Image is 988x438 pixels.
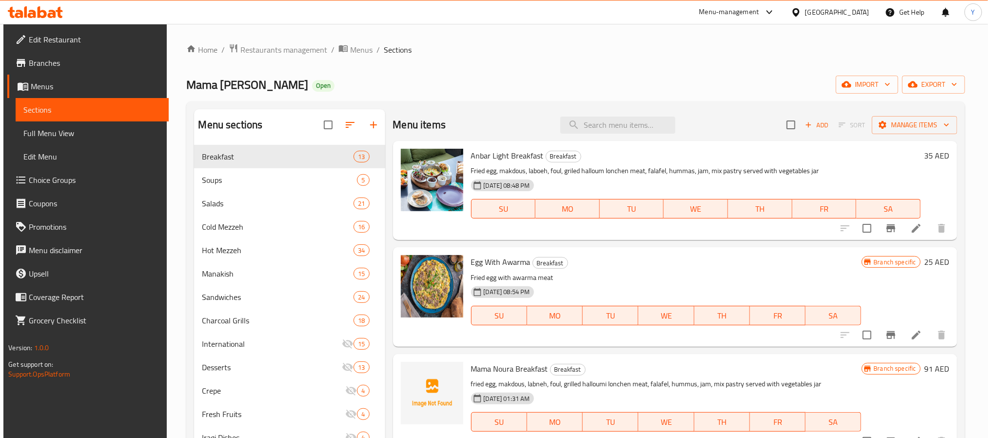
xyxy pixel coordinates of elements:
[583,306,638,325] button: TU
[879,217,903,240] button: Branch-specific-item
[345,385,357,397] svg: Inactive section
[338,43,373,56] a: Menus
[8,368,70,380] a: Support.OpsPlatform
[357,174,369,186] div: items
[535,199,600,219] button: MO
[480,287,534,297] span: [DATE] 08:54 PM
[354,291,369,303] div: items
[551,364,585,375] span: Breakfast
[29,291,160,303] span: Coverage Report
[194,262,385,285] div: Manakish15
[194,145,385,168] div: Breakfast13
[357,408,369,420] div: items
[475,309,523,323] span: SU
[533,258,568,269] span: Breakfast
[186,74,308,96] span: Mama [PERSON_NAME]
[870,364,920,373] span: Branch specific
[801,118,832,133] button: Add
[202,385,345,397] span: Crepe
[856,199,921,219] button: SA
[698,415,746,429] span: TH
[29,57,160,69] span: Branches
[194,402,385,426] div: Fresh Fruits4
[531,415,579,429] span: MO
[471,165,921,177] p: Fried egg, makdous, laboeh, foul, griled halloum lonchen meat, falafel, hummas, jam, mix pastry s...
[732,202,789,216] span: TH
[668,202,724,216] span: WE
[29,174,160,186] span: Choice Groups
[560,117,675,134] input: search
[312,80,335,92] div: Open
[29,221,160,233] span: Promotions
[29,34,160,45] span: Edit Restaurant
[546,151,581,162] span: Breakfast
[194,192,385,215] div: Salads21
[7,28,168,51] a: Edit Restaurant
[480,181,534,190] span: [DATE] 08:48 PM
[471,378,862,390] p: fried egg, makdous, labneh, foul, grilled halloumi lonchen meat, falafel, hummus, jam, mix pastry...
[600,199,664,219] button: TU
[29,268,160,279] span: Upsell
[902,76,965,94] button: export
[587,309,634,323] span: TU
[925,255,949,269] h6: 25 AED
[642,415,690,429] span: WE
[202,198,354,209] div: Salads
[7,215,168,239] a: Promotions
[7,75,168,98] a: Menus
[202,338,342,350] span: International
[354,363,369,372] span: 13
[638,412,694,432] button: WE
[34,341,49,354] span: 1.0.0
[357,385,369,397] div: items
[910,79,957,91] span: export
[23,127,160,139] span: Full Menu View
[471,199,536,219] button: SU
[202,151,354,162] div: Breakfast
[357,410,369,419] span: 4
[312,81,335,90] span: Open
[331,44,335,56] li: /
[810,309,857,323] span: SA
[186,44,217,56] a: Home
[31,80,160,92] span: Menus
[202,244,354,256] div: Hot Mezzeh
[354,244,369,256] div: items
[202,174,357,186] div: Soups
[533,257,568,269] div: Breakfast
[362,113,385,137] button: Add section
[194,379,385,402] div: Crepe4
[16,145,168,168] a: Edit Menu
[728,199,792,219] button: TH
[930,217,953,240] button: delete
[750,306,806,325] button: FR
[354,361,369,373] div: items
[186,43,965,56] nav: breadcrumb
[804,119,830,131] span: Add
[29,198,160,209] span: Coupons
[910,329,922,341] a: Edit menu item
[475,202,532,216] span: SU
[401,255,463,318] img: Egg With Awarma
[384,44,412,56] span: Sections
[202,361,342,373] span: Desserts
[229,43,327,56] a: Restaurants management
[7,285,168,309] a: Coverage Report
[754,415,802,429] span: FR
[471,148,544,163] span: Anbar Light Breakfast
[354,293,369,302] span: 24
[471,255,531,269] span: Egg With Awarma
[870,258,920,267] span: Branch specific
[930,323,953,347] button: delete
[401,149,463,211] img: Anbar Light Breakfast
[971,7,975,18] span: Y
[350,44,373,56] span: Menus
[194,309,385,332] div: Charcoal Grills18
[879,323,903,347] button: Branch-specific-item
[202,291,354,303] span: Sandwiches
[202,268,354,279] span: Manakish
[345,408,357,420] svg: Inactive section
